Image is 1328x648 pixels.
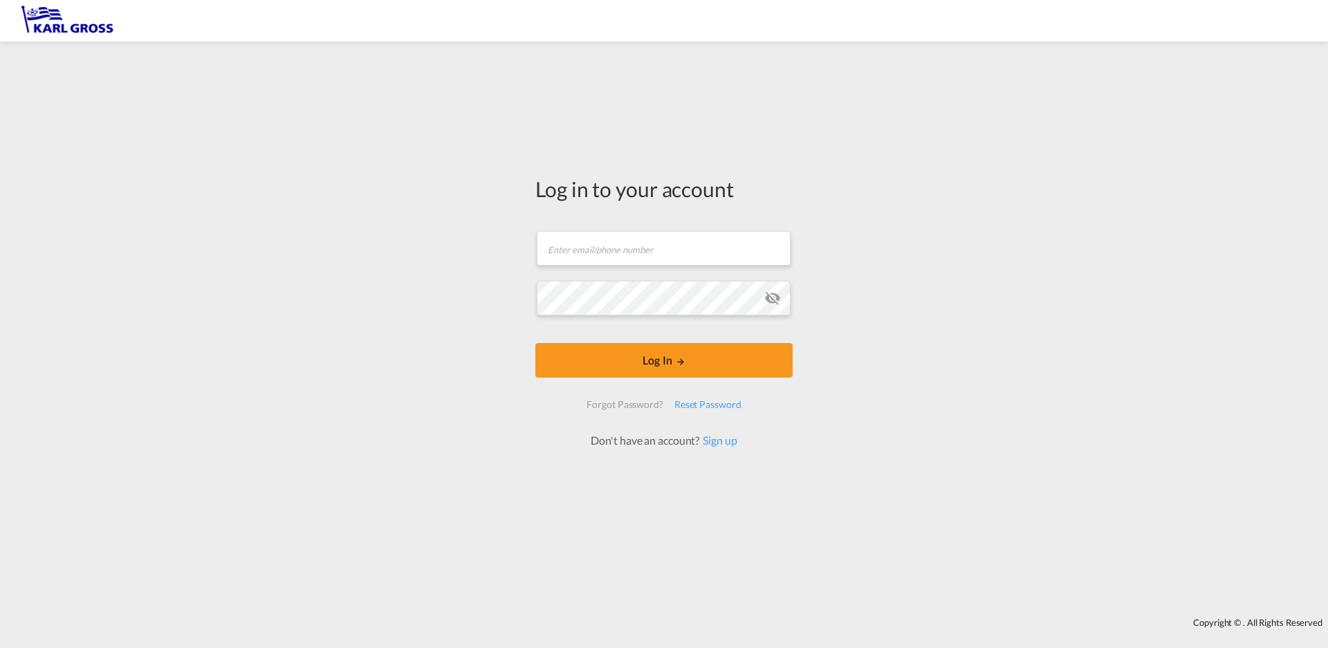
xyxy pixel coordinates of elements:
[575,433,752,448] div: Don't have an account?
[535,343,793,378] button: LOGIN
[581,392,668,417] div: Forgot Password?
[537,231,791,266] input: Enter email/phone number
[699,434,737,447] a: Sign up
[21,6,114,37] img: 3269c73066d711f095e541db4db89301.png
[669,392,747,417] div: Reset Password
[764,290,781,306] md-icon: icon-eye-off
[535,174,793,203] div: Log in to your account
